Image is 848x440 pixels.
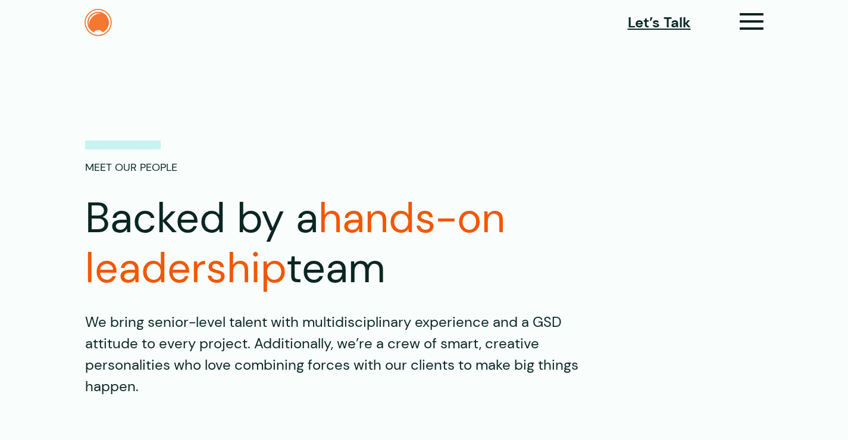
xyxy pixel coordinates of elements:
[628,12,691,33] a: Let’s Talk
[85,191,505,295] span: hands-on leadership
[85,141,177,176] p: Meet Our People
[85,194,763,294] h1: Backed by a team
[85,311,608,397] p: We bring senior-level talent with multidisciplinary experience and a GSD attitude to every projec...
[85,9,112,36] img: The Daylight Studio Logo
